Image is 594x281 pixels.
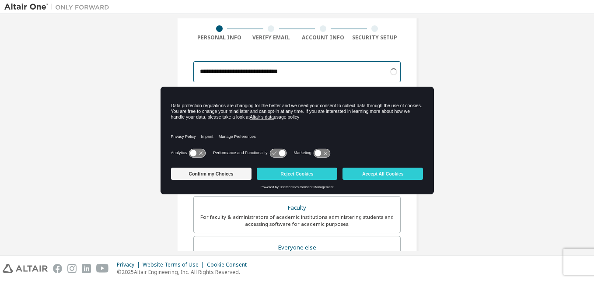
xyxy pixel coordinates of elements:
div: For faculty & administrators of academic institutions administering students and accessing softwa... [199,214,395,228]
img: facebook.svg [53,264,62,273]
div: Faculty [199,202,395,214]
div: Account Info [297,34,349,41]
p: © 2025 Altair Engineering, Inc. All Rights Reserved. [117,268,252,276]
div: Verify Email [245,34,297,41]
img: altair_logo.svg [3,264,48,273]
img: youtube.svg [96,264,109,273]
div: Cookie Consent [207,261,252,268]
div: Security Setup [349,34,401,41]
div: Privacy [117,261,143,268]
div: Personal Info [193,34,245,41]
img: instagram.svg [67,264,77,273]
img: linkedin.svg [82,264,91,273]
div: Everyone else [199,242,395,254]
img: Altair One [4,3,114,11]
div: Website Terms of Use [143,261,207,268]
